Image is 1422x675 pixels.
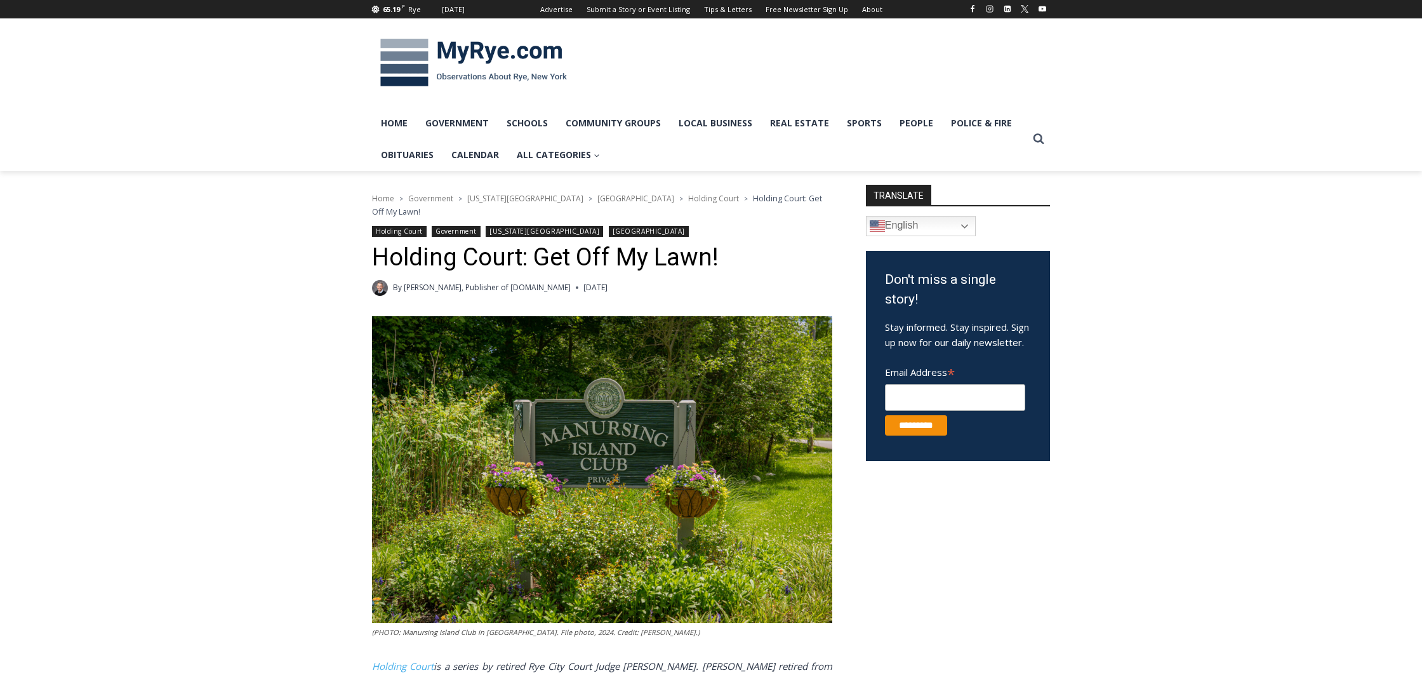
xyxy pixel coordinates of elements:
a: All Categories [508,139,609,171]
a: Linkedin [1000,1,1015,17]
a: Instagram [982,1,997,17]
label: Email Address [885,359,1025,382]
a: Author image [372,280,388,296]
a: Government [432,226,480,237]
span: Holding Court: Get Off My Lawn! [372,192,822,217]
h1: Holding Court: Get Off My Lawn! [372,243,832,272]
span: All Categories [517,148,600,162]
button: View Search Form [1027,128,1050,150]
a: [PERSON_NAME], Publisher of [DOMAIN_NAME] [404,282,571,293]
a: Schools [498,107,557,139]
a: English [866,216,976,236]
a: Police & Fire [942,107,1021,139]
a: People [891,107,942,139]
img: MyRye.com [372,30,575,96]
span: > [458,194,462,203]
a: [GEOGRAPHIC_DATA] [609,226,689,237]
a: Obituaries [372,139,442,171]
h3: Don't miss a single story! [885,270,1031,310]
span: > [744,194,748,203]
a: Home [372,107,416,139]
a: YouTube [1035,1,1050,17]
a: Real Estate [761,107,838,139]
a: [US_STATE][GEOGRAPHIC_DATA] [486,226,603,237]
a: Holding Court [372,226,427,237]
nav: Primary Navigation [372,107,1027,171]
a: Government [408,193,453,204]
a: [GEOGRAPHIC_DATA] [597,193,674,204]
span: F [402,3,405,10]
a: Local Business [670,107,761,139]
a: Sports [838,107,891,139]
time: [DATE] [583,281,608,293]
div: [DATE] [442,4,465,15]
span: 65.19 [383,4,400,14]
img: en [870,218,885,234]
p: Stay informed. Stay inspired. Sign up now for our daily newsletter. [885,319,1031,350]
figcaption: (PHOTO: Manursing Island Club in [GEOGRAPHIC_DATA]. File photo, 2024. Credit: [PERSON_NAME].) [372,627,832,638]
span: > [588,194,592,203]
span: > [399,194,403,203]
a: Holding Court [688,193,739,204]
nav: Breadcrumbs [372,192,832,218]
a: Community Groups [557,107,670,139]
a: Facebook [965,1,980,17]
strong: TRANSLATE [866,185,931,205]
a: [US_STATE][GEOGRAPHIC_DATA] [467,193,583,204]
img: (PHOTO: Manursing Island Club in Rye. File photo, 2024. Credit: Justin Gray.) [372,316,832,624]
span: > [679,194,683,203]
a: Calendar [442,139,508,171]
span: By [393,281,402,293]
a: Home [372,193,394,204]
a: X [1017,1,1032,17]
a: Government [416,107,498,139]
a: Holding Court [372,660,434,672]
div: Rye [408,4,421,15]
